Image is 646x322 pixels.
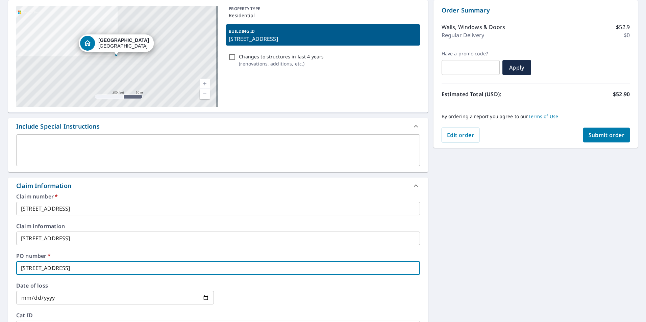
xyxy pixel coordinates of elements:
[616,23,630,31] p: $52.9
[229,6,417,12] p: PROPERTY TYPE
[200,79,210,89] a: Current Level 17, Zoom In
[442,128,480,142] button: Edit order
[442,113,630,119] p: By ordering a report you agree to our
[16,313,420,318] label: Cat ID
[98,37,149,49] div: [GEOGRAPHIC_DATA]
[16,181,71,190] div: Claim Information
[98,37,149,43] strong: [GEOGRAPHIC_DATA]
[229,12,417,19] p: Residential
[613,90,630,98] p: $52.90
[447,131,474,139] span: Edit order
[16,223,420,229] label: Claim information
[79,34,154,55] div: Dropped pin, building 1, Residential property, 211 Somerset Dr Willingboro, NJ 08046
[583,128,630,142] button: Submit order
[8,178,428,194] div: Claim Information
[239,60,324,67] p: ( renovations, additions, etc. )
[239,53,324,60] p: Changes to structures in last 4 years
[528,113,558,119] a: Terms of Use
[16,253,420,259] label: PO number
[200,89,210,99] a: Current Level 17, Zoom Out
[229,28,255,34] p: BUILDING ID
[502,60,531,75] button: Apply
[16,283,214,288] label: Date of loss
[442,90,536,98] p: Estimated Total (USD):
[16,122,100,131] div: Include Special Instructions
[442,51,500,57] label: Have a promo code?
[8,118,428,134] div: Include Special Instructions
[624,31,630,39] p: $0
[508,64,526,71] span: Apply
[442,23,505,31] p: Walls, Windows & Doors
[442,31,484,39] p: Regular Delivery
[229,35,417,43] p: [STREET_ADDRESS]
[589,131,625,139] span: Submit order
[16,194,420,199] label: Claim number
[442,6,630,15] p: Order Summary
